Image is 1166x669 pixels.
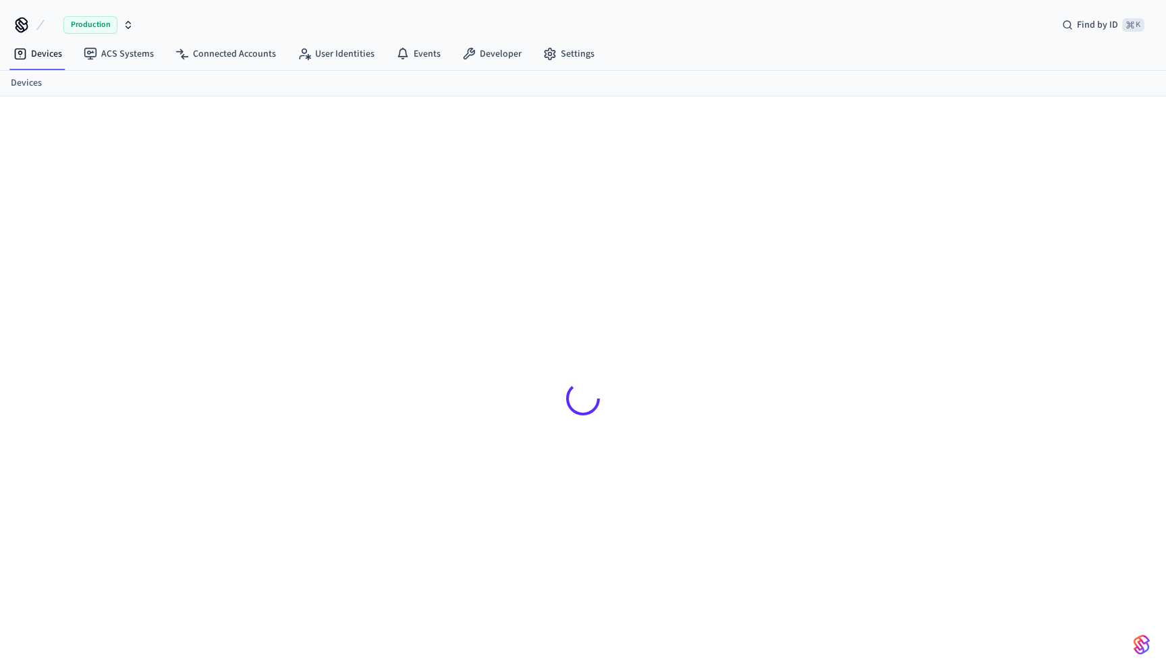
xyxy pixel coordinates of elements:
[1051,13,1155,37] div: Find by ID⌘ K
[1134,634,1150,656] img: SeamLogoGradient.69752ec5.svg
[1077,18,1118,32] span: Find by ID
[63,16,117,34] span: Production
[1122,18,1144,32] span: ⌘ K
[451,42,532,66] a: Developer
[11,76,42,90] a: Devices
[165,42,287,66] a: Connected Accounts
[287,42,385,66] a: User Identities
[73,42,165,66] a: ACS Systems
[532,42,605,66] a: Settings
[3,42,73,66] a: Devices
[385,42,451,66] a: Events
